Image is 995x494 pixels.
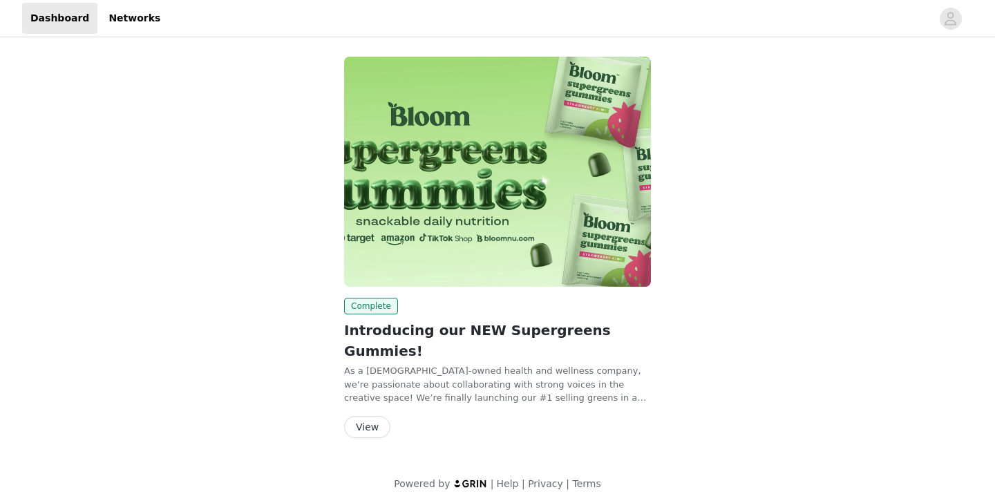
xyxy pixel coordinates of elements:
[491,478,494,489] span: |
[394,478,450,489] span: Powered by
[100,3,169,34] a: Networks
[344,416,390,438] button: View
[453,479,488,488] img: logo
[344,57,651,287] img: Bloom Nutrition
[566,478,569,489] span: |
[528,478,563,489] a: Privacy
[944,8,957,30] div: avatar
[344,422,390,433] a: View
[22,3,97,34] a: Dashboard
[572,478,600,489] a: Terms
[497,478,519,489] a: Help
[344,298,398,314] span: Complete
[344,364,651,405] p: As a [DEMOGRAPHIC_DATA]-owned health and wellness company, we’re passionate about collaborating w...
[522,478,525,489] span: |
[344,320,651,361] h2: Introducing our NEW Supergreens Gummies!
